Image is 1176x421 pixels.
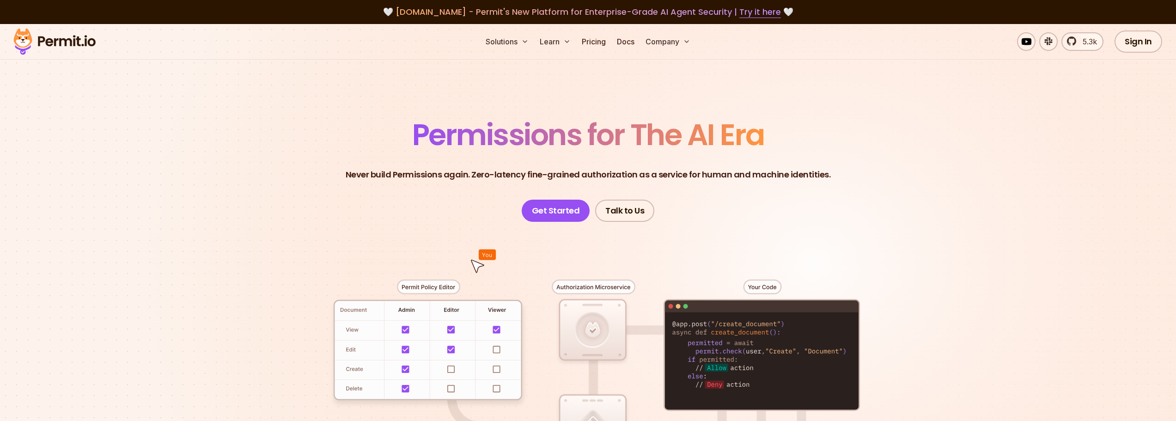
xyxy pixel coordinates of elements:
[578,32,609,51] a: Pricing
[739,6,781,18] a: Try it here
[1077,36,1097,47] span: 5.3k
[482,32,532,51] button: Solutions
[1115,31,1162,53] a: Sign In
[412,114,764,155] span: Permissions for The AI Era
[642,32,694,51] button: Company
[613,32,638,51] a: Docs
[1061,32,1103,51] a: 5.3k
[346,168,831,181] p: Never build Permissions again. Zero-latency fine-grained authorization as a service for human and...
[595,200,654,222] a: Talk to Us
[536,32,574,51] button: Learn
[22,6,1154,18] div: 🤍 🤍
[9,26,100,57] img: Permit logo
[522,200,590,222] a: Get Started
[396,6,781,18] span: [DOMAIN_NAME] - Permit's New Platform for Enterprise-Grade AI Agent Security |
